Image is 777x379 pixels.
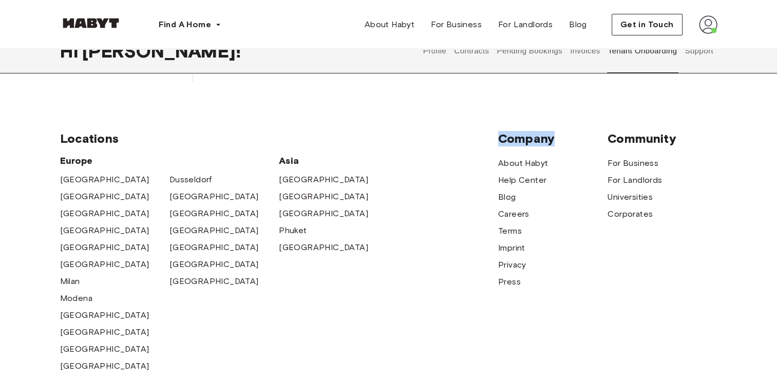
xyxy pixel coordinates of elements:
[453,28,490,73] button: Contracts
[608,131,717,146] span: Community
[620,18,674,31] span: Get in Touch
[279,207,368,220] a: [GEOGRAPHIC_DATA]
[169,191,259,203] a: [GEOGRAPHIC_DATA]
[60,360,149,372] a: [GEOGRAPHIC_DATA]
[60,131,498,146] span: Locations
[60,258,149,271] a: [GEOGRAPHIC_DATA]
[60,292,92,305] a: Modena
[169,275,259,288] a: [GEOGRAPHIC_DATA]
[279,174,368,186] a: [GEOGRAPHIC_DATA]
[60,326,149,338] a: [GEOGRAPHIC_DATA]
[569,18,587,31] span: Blog
[498,174,546,186] a: Help Center
[569,28,601,73] button: Invoices
[699,15,717,34] img: avatar
[279,155,388,167] span: Asia
[60,174,149,186] a: [GEOGRAPHIC_DATA]
[169,258,259,271] a: [GEOGRAPHIC_DATA]
[498,242,525,254] a: Imprint
[498,131,608,146] span: Company
[498,157,548,169] a: About Habyt
[419,28,717,73] div: user profile tabs
[169,174,212,186] a: Dusseldorf
[60,155,279,167] span: Europe
[498,225,522,237] a: Terms
[498,18,553,31] span: For Landlords
[607,28,678,73] button: Tenant Onboarding
[169,207,259,220] a: [GEOGRAPHIC_DATA]
[498,208,529,220] a: Careers
[608,191,653,203] a: Universities
[60,207,149,220] a: [GEOGRAPHIC_DATA]
[496,28,564,73] button: Pending Bookings
[60,309,149,321] a: [GEOGRAPHIC_DATA]
[279,241,368,254] a: [GEOGRAPHIC_DATA]
[608,174,662,186] a: For Landlords
[60,18,122,28] img: Habyt
[612,14,683,35] button: Get in Touch
[60,275,80,288] a: Milan
[423,14,490,35] a: For Business
[279,224,307,237] a: Phuket
[431,18,482,31] span: For Business
[60,224,149,237] a: [GEOGRAPHIC_DATA]
[82,40,241,62] span: [PERSON_NAME] !
[169,224,259,237] a: [GEOGRAPHIC_DATA]
[422,28,448,73] button: Profile
[608,208,653,220] a: Corporates
[279,191,368,203] a: [GEOGRAPHIC_DATA]
[356,14,423,35] a: About Habyt
[490,14,561,35] a: For Landlords
[169,241,259,254] a: [GEOGRAPHIC_DATA]
[150,14,230,35] button: Find A Home
[684,28,715,73] button: Support
[498,276,521,288] a: Press
[60,191,149,203] a: [GEOGRAPHIC_DATA]
[60,40,82,62] span: Hi
[60,241,149,254] a: [GEOGRAPHIC_DATA]
[60,343,149,355] a: [GEOGRAPHIC_DATA]
[561,14,595,35] a: Blog
[498,259,526,271] a: Privacy
[159,18,211,31] span: Find A Home
[365,18,414,31] span: About Habyt
[498,191,516,203] a: Blog
[608,157,658,169] a: For Business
